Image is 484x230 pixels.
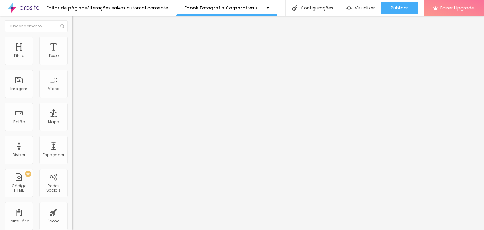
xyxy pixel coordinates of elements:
div: Vídeo [48,87,59,91]
span: Visualizar [355,5,375,10]
div: Título [14,54,24,58]
div: Código HTML [6,184,31,193]
p: Ebook Fotografia Corporativa sem Estúdio [184,6,262,10]
div: Mapa [48,120,59,124]
img: Icone [60,24,64,28]
div: Imagem [10,87,27,91]
button: Publicar [381,2,418,14]
div: Ícone [48,219,59,223]
span: Fazer Upgrade [440,5,475,10]
iframe: Editor [72,16,484,230]
img: Icone [292,5,297,11]
img: view-1.svg [346,5,352,11]
div: Botão [13,120,25,124]
div: Redes Sociais [41,184,66,193]
button: Visualizar [340,2,381,14]
span: Publicar [391,5,408,10]
div: Formulário [9,219,29,223]
div: Espaçador [43,153,64,157]
div: Divisor [13,153,25,157]
div: Editor de páginas [43,6,87,10]
div: Texto [49,54,59,58]
div: Alterações salvas automaticamente [87,6,168,10]
input: Buscar elemento [5,20,68,32]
